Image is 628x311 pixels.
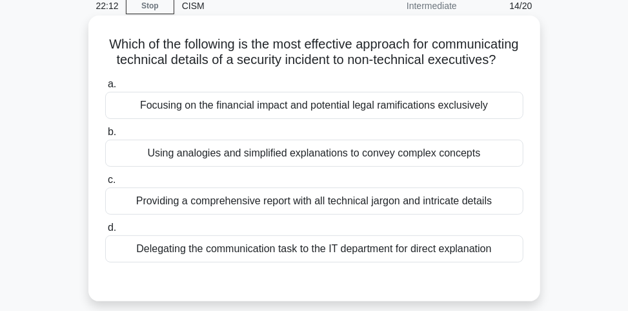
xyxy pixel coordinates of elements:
span: a. [108,78,116,89]
div: Providing a comprehensive report with all technical jargon and intricate details [105,188,523,215]
span: c. [108,174,116,185]
span: d. [108,222,116,233]
h5: Which of the following is the most effective approach for communicating technical details of a se... [104,36,525,69]
span: b. [108,126,116,137]
div: Focusing on the financial impact and potential legal ramifications exclusively [105,92,523,119]
div: Using analogies and simplified explanations to convey complex concepts [105,140,523,167]
div: Delegating the communication task to the IT department for direct explanation [105,235,523,263]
